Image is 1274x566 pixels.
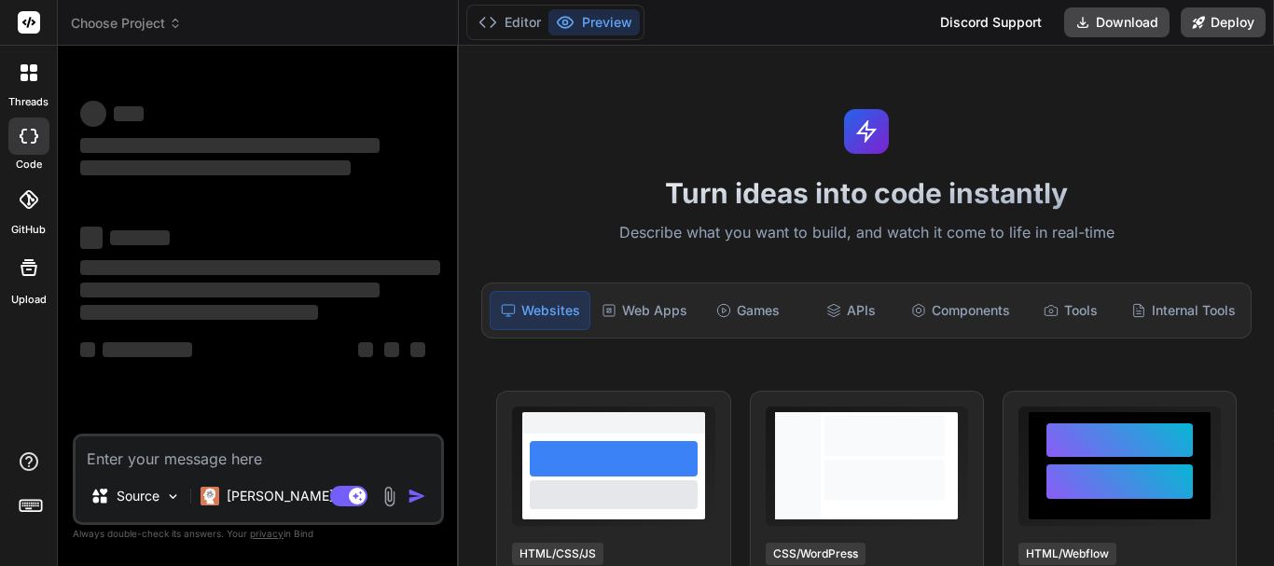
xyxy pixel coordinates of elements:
[410,342,425,357] span: ‌
[80,101,106,127] span: ‌
[114,106,144,121] span: ‌
[384,342,399,357] span: ‌
[117,487,159,505] p: Source
[250,528,284,539] span: privacy
[1021,291,1120,330] div: Tools
[80,342,95,357] span: ‌
[103,342,192,357] span: ‌
[11,292,47,308] label: Upload
[1181,7,1266,37] button: Deploy
[766,543,865,565] div: CSS/WordPress
[379,486,400,507] img: attachment
[165,489,181,504] img: Pick Models
[73,525,444,543] p: Always double-check its answers. Your in Bind
[512,543,603,565] div: HTML/CSS/JS
[490,291,590,330] div: Websites
[80,305,318,320] span: ‌
[80,138,380,153] span: ‌
[80,227,103,249] span: ‌
[929,7,1053,37] div: Discord Support
[471,9,548,35] button: Editor
[470,221,1263,245] p: Describe what you want to build, and watch it come to life in real-time
[80,160,351,175] span: ‌
[904,291,1018,330] div: Components
[201,487,219,505] img: Claude 4 Sonnet
[227,487,366,505] p: [PERSON_NAME] 4 S..
[8,94,48,110] label: threads
[71,14,182,33] span: Choose Project
[80,260,440,275] span: ‌
[16,157,42,173] label: code
[110,230,170,245] span: ‌
[1064,7,1170,37] button: Download
[408,487,426,505] img: icon
[1018,543,1116,565] div: HTML/Webflow
[548,9,640,35] button: Preview
[699,291,797,330] div: Games
[470,176,1263,210] h1: Turn ideas into code instantly
[358,342,373,357] span: ‌
[1124,291,1243,330] div: Internal Tools
[594,291,695,330] div: Web Apps
[11,222,46,238] label: GitHub
[80,283,380,297] span: ‌
[801,291,900,330] div: APIs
